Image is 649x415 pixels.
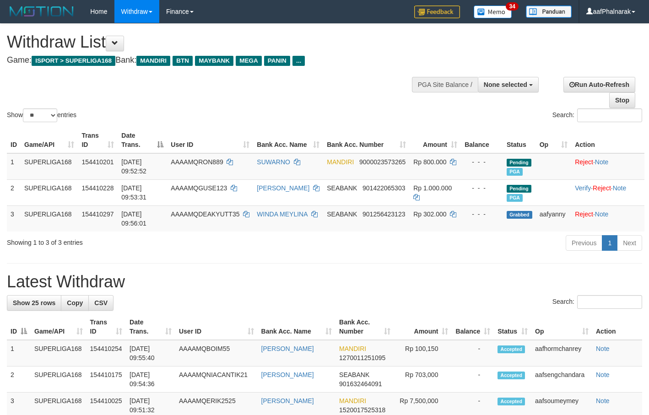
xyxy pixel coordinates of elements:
[571,127,644,153] th: Action
[339,397,366,404] span: MANDIRI
[566,235,602,251] a: Previous
[257,184,309,192] a: [PERSON_NAME]
[498,372,525,379] span: Accepted
[81,158,114,166] span: 154410201
[506,2,518,11] span: 34
[7,5,76,18] img: MOTION_logo.png
[31,314,87,340] th: Game/API: activate to sort column ascending
[339,354,385,361] span: Copy 1270011251095 to clipboard
[571,153,644,180] td: ·
[394,366,452,393] td: Rp 703,000
[173,56,193,66] span: BTN
[78,127,118,153] th: Trans ID: activate to sort column ascending
[596,371,610,378] a: Note
[327,210,357,218] span: SEABANK
[507,194,523,202] span: Marked by aafsengchandara
[362,184,405,192] span: Copy 901422065303 to clipboard
[121,210,146,227] span: [DATE] 09:56:01
[7,340,31,366] td: 1
[526,5,572,18] img: panduan.png
[87,340,126,366] td: 154410254
[21,127,78,153] th: Game/API: activate to sort column ascending
[21,179,78,205] td: SUPERLIGA168
[7,314,31,340] th: ID: activate to sort column descending
[81,184,114,192] span: 154410228
[602,235,617,251] a: 1
[507,168,523,176] span: Marked by aafsoumeymey
[592,314,642,340] th: Action
[21,205,78,232] td: SUPERLIGA168
[264,56,290,66] span: PANIN
[465,157,499,167] div: - - -
[175,314,258,340] th: User ID: activate to sort column ascending
[258,314,336,340] th: Bank Acc. Name: activate to sort column ascending
[507,185,531,193] span: Pending
[126,366,175,393] td: [DATE] 09:54:36
[136,56,170,66] span: MANDIRI
[23,108,57,122] select: Showentries
[292,56,305,66] span: ...
[593,184,611,192] a: Reject
[195,56,233,66] span: MAYBANK
[175,366,258,393] td: AAAAMQNIACANTIK21
[494,314,531,340] th: Status: activate to sort column ascending
[327,184,357,192] span: SEABANK
[575,184,591,192] a: Verify
[617,235,642,251] a: Next
[327,158,354,166] span: MANDIRI
[32,56,115,66] span: ISPORT > SUPERLIGA168
[61,295,89,311] a: Copy
[88,295,114,311] a: CSV
[7,33,423,51] h1: Withdraw List
[236,56,262,66] span: MEGA
[7,273,642,291] h1: Latest Withdraw
[596,397,610,404] a: Note
[571,205,644,232] td: ·
[81,210,114,218] span: 154410297
[261,345,314,352] a: [PERSON_NAME]
[21,153,78,180] td: SUPERLIGA168
[339,380,382,388] span: Copy 901632464091 to clipboard
[595,210,609,218] a: Note
[452,340,494,366] td: -
[7,205,21,232] td: 3
[577,108,642,122] input: Search:
[126,314,175,340] th: Date Trans.: activate to sort column ascending
[413,184,452,192] span: Rp 1.000.000
[362,210,405,218] span: Copy 901256423123 to clipboard
[31,366,87,393] td: SUPERLIGA168
[575,158,593,166] a: Reject
[503,127,536,153] th: Status
[531,366,592,393] td: aafsengchandara
[575,210,593,218] a: Reject
[394,314,452,340] th: Amount: activate to sort column ascending
[563,77,635,92] a: Run Auto-Refresh
[175,340,258,366] td: AAAAMQBOIM55
[359,158,406,166] span: Copy 9000023573265 to clipboard
[253,127,323,153] th: Bank Acc. Name: activate to sort column ascending
[595,158,609,166] a: Note
[498,398,525,405] span: Accepted
[507,159,531,167] span: Pending
[13,299,55,307] span: Show 25 rows
[171,184,227,192] span: AAAAMQGUSE123
[339,345,366,352] span: MANDIRI
[87,314,126,340] th: Trans ID: activate to sort column ascending
[596,345,610,352] a: Note
[536,127,572,153] th: Op: activate to sort column ascending
[323,127,410,153] th: Bank Acc. Number: activate to sort column ascending
[7,366,31,393] td: 2
[31,340,87,366] td: SUPERLIGA168
[171,158,223,166] span: AAAAMQRON889
[121,158,146,175] span: [DATE] 09:52:52
[7,108,76,122] label: Show entries
[412,77,478,92] div: PGA Site Balance /
[452,314,494,340] th: Balance: activate to sort column ascending
[507,211,532,219] span: Grabbed
[478,77,539,92] button: None selected
[531,340,592,366] td: aafhormchanrey
[498,345,525,353] span: Accepted
[410,127,461,153] th: Amount: activate to sort column ascending
[577,295,642,309] input: Search:
[167,127,253,153] th: User ID: activate to sort column ascending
